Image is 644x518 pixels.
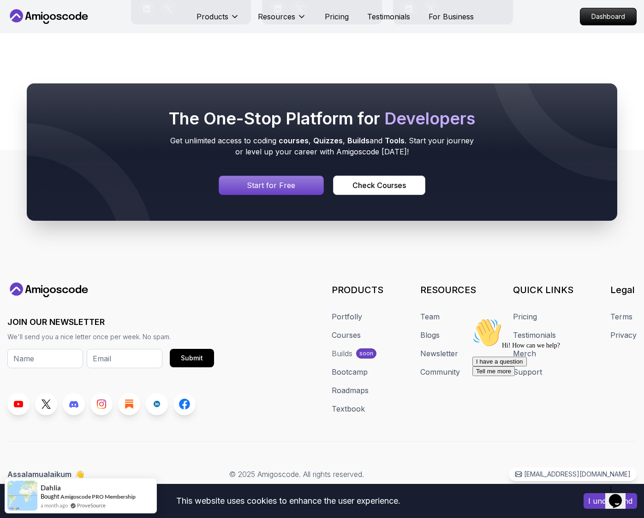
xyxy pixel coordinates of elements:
[332,385,369,396] a: Roadmaps
[4,4,170,62] div: 👋Hi! How can we help?I have a questionTell me more
[247,180,295,191] p: Start for Free
[332,348,352,359] div: Builds
[7,393,30,415] a: Youtube link
[258,11,295,22] p: Resources
[584,493,637,509] button: Accept cookies
[7,481,37,511] img: provesource social proof notification image
[219,176,324,195] a: Signin page
[4,28,91,35] span: Hi! How can we help?
[35,393,57,415] a: Twitter link
[4,42,58,52] button: I have a question
[580,8,637,25] a: Dashboard
[332,403,365,414] a: Textbook
[420,348,458,359] a: Newsletter
[313,136,343,145] span: Quizzes
[385,136,405,145] span: Tools
[63,393,85,415] a: Discord link
[197,11,228,22] p: Products
[87,349,162,368] input: Email
[60,493,136,500] a: Amigoscode PRO Membership
[167,135,477,157] p: Get unlimited access to coding , , and . Start your journey or level up your career with Amigosco...
[332,366,368,377] a: Bootcamp
[359,350,373,357] p: soon
[197,11,239,29] button: Products
[513,311,537,322] a: Pricing
[167,109,477,128] h2: The One-Stop Platform for
[333,176,425,195] button: Check Courses
[258,11,306,29] button: Resources
[420,330,440,341] a: Blogs
[513,283,573,296] h3: QUICK LINKS
[610,283,637,296] h3: Legal
[74,467,87,481] span: 👋
[170,349,214,367] button: Submit
[118,393,140,415] a: Blog link
[352,180,406,191] div: Check Courses
[384,108,475,129] span: Developers
[4,4,33,33] img: :wave:
[7,316,214,329] h3: JOIN OUR NEWSLETTER
[367,11,410,22] a: Testimonials
[90,393,113,415] a: Instagram link
[7,332,214,341] p: We'll send you a nice letter once per week. No spam.
[420,283,476,296] h3: RESOURCES
[332,330,361,341] a: Courses
[173,393,196,415] a: Facebook link
[181,353,203,363] div: Submit
[332,311,362,322] a: Portfolly
[347,136,370,145] span: Builds
[420,311,440,322] a: Team
[605,481,635,509] iframe: chat widget
[7,349,83,368] input: Name
[7,469,84,480] p: Assalamualaikum
[146,393,168,415] a: LinkedIn link
[610,311,632,322] a: Terms
[7,491,570,511] div: This website uses cookies to enhance the user experience.
[41,493,60,500] span: Bought
[469,314,635,477] iframe: chat widget
[429,11,474,22] a: For Business
[41,501,68,509] span: a month ago
[325,11,349,22] a: Pricing
[332,283,383,296] h3: PRODUCTS
[420,366,460,377] a: Community
[77,501,106,509] a: ProveSource
[279,136,309,145] span: courses
[333,176,425,195] a: Courses page
[229,469,364,480] p: © 2025 Amigoscode. All rights reserved.
[41,484,61,492] span: Dahlia
[4,52,46,62] button: Tell me more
